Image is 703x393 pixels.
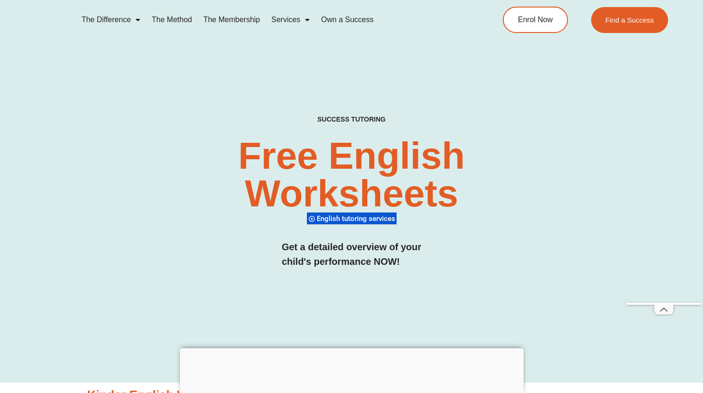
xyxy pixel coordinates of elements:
div: English tutoring services [307,212,397,225]
iframe: Advertisement [180,348,524,391]
a: Enrol Now [503,7,568,33]
a: The Membership [198,9,266,31]
a: Services [266,9,315,31]
a: Own a Success [315,9,379,31]
a: The Difference [76,9,146,31]
span: English tutoring services [317,214,398,223]
nav: Menu [76,9,467,31]
span: Enrol Now [518,16,553,24]
a: The Method [146,9,197,31]
h4: SUCCESS TUTORING​ [258,115,445,123]
h2: Free English Worksheets​ [143,137,560,213]
span: Find a Success [605,16,654,24]
a: Find a Success [591,7,668,33]
iframe: Advertisement [626,20,702,303]
h3: Get a detailed overview of your child's performance NOW! [282,240,422,269]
